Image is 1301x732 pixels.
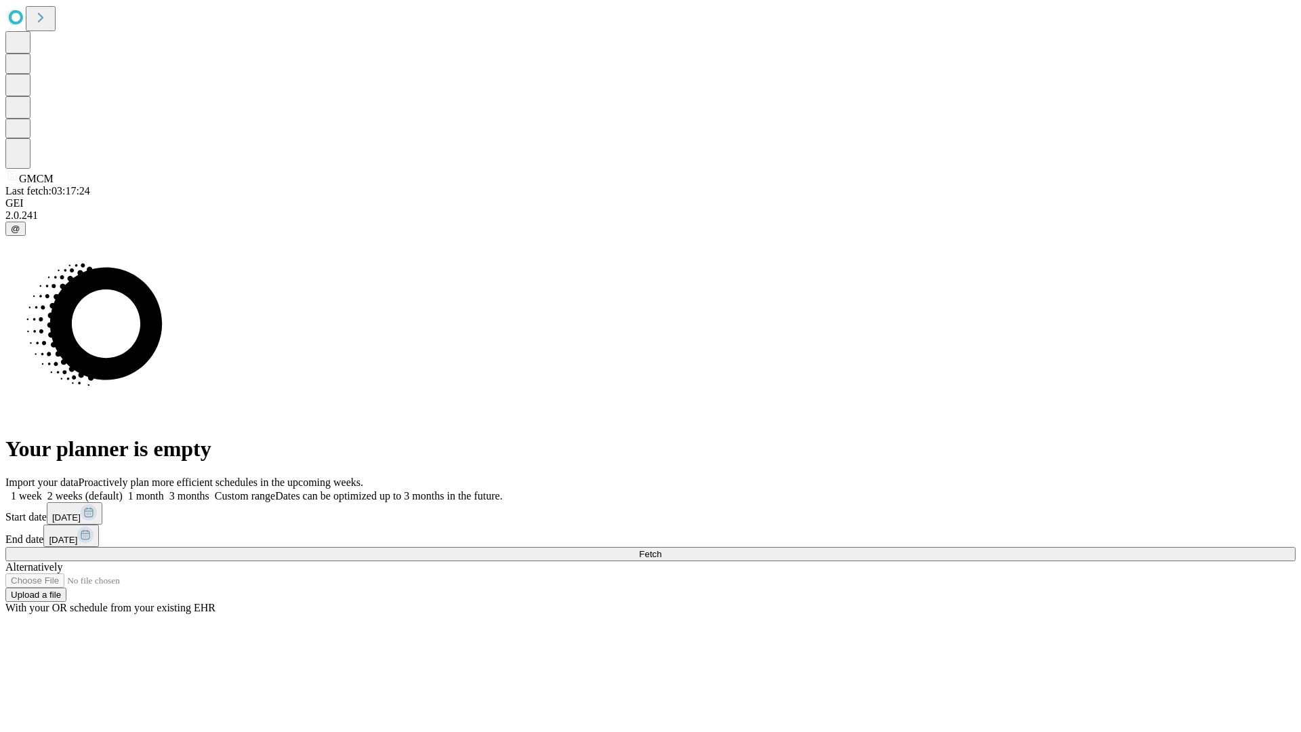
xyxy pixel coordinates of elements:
[5,197,1296,209] div: GEI
[5,588,66,602] button: Upload a file
[5,561,62,573] span: Alternatively
[11,224,20,234] span: @
[5,209,1296,222] div: 2.0.241
[169,490,209,502] span: 3 months
[5,502,1296,525] div: Start date
[52,512,81,523] span: [DATE]
[5,547,1296,561] button: Fetch
[5,525,1296,547] div: End date
[47,490,123,502] span: 2 weeks (default)
[11,490,42,502] span: 1 week
[79,476,363,488] span: Proactively plan more efficient schedules in the upcoming weeks.
[19,173,54,184] span: GMCM
[49,535,77,545] span: [DATE]
[47,502,102,525] button: [DATE]
[5,602,215,613] span: With your OR schedule from your existing EHR
[639,549,661,559] span: Fetch
[128,490,164,502] span: 1 month
[5,222,26,236] button: @
[5,436,1296,462] h1: Your planner is empty
[275,490,502,502] span: Dates can be optimized up to 3 months in the future.
[5,185,90,197] span: Last fetch: 03:17:24
[43,525,99,547] button: [DATE]
[215,490,275,502] span: Custom range
[5,476,79,488] span: Import your data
